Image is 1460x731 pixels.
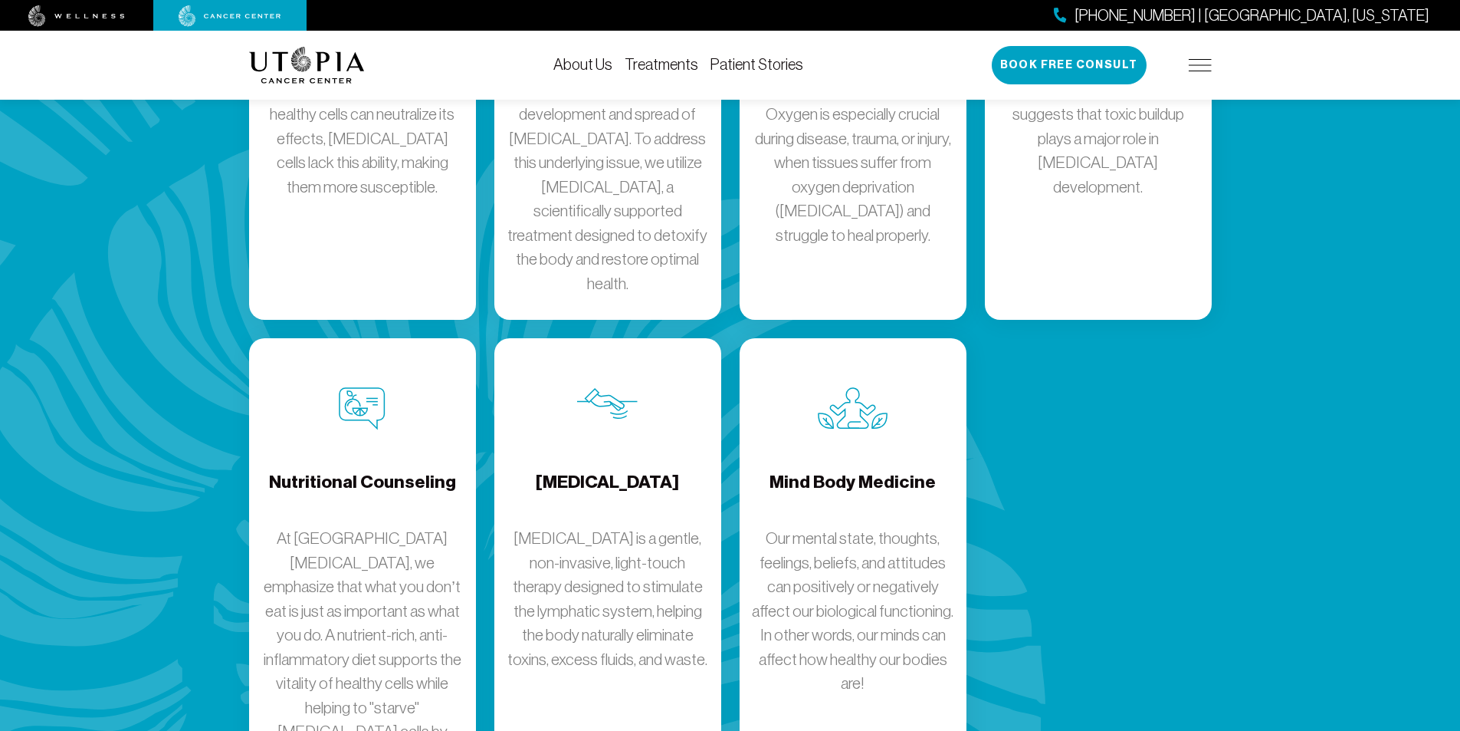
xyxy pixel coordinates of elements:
img: Mind Body Medicine [818,387,887,430]
a: Treatments [625,56,698,73]
a: About Us [553,56,612,73]
h4: Mind Body Medicine [769,470,936,520]
p: Our mental state, thoughts, feelings, beliefs, and attitudes can positively or negatively affect ... [752,526,954,696]
span: [PHONE_NUMBER] | [GEOGRAPHIC_DATA], [US_STATE] [1074,5,1429,27]
p: [MEDICAL_DATA] is a gentle, non-invasive, light-touch therapy designed to stimulate the lymphatic... [507,526,709,671]
a: Patient Stories [710,56,803,73]
p: Our bodies are inundated with toxins daily, beginning from conception onward. Research suggests t... [997,30,1199,199]
a: [PHONE_NUMBER] | [GEOGRAPHIC_DATA], [US_STATE] [1054,5,1429,27]
img: cancer center [179,5,281,27]
img: Nutritional Counseling [339,387,386,430]
p: Free radicals, environmental toxins, and heavy metals play a significant role in the development ... [507,30,709,296]
img: logo [249,47,365,84]
p: Every cell in the human body requires oxygen to survive, function, and regenerate. Oxygen is espe... [752,30,954,248]
p: Vitamin C interacts with metals in the body to produce [MEDICAL_DATA]. While healthy cells can ne... [261,30,464,199]
img: icon-hamburger [1189,59,1212,71]
h4: [MEDICAL_DATA] [536,470,679,520]
h4: Nutritional Counseling [269,470,456,520]
img: wellness [28,5,125,27]
button: Book Free Consult [992,46,1147,84]
img: Lymphatic Massage [577,387,638,420]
